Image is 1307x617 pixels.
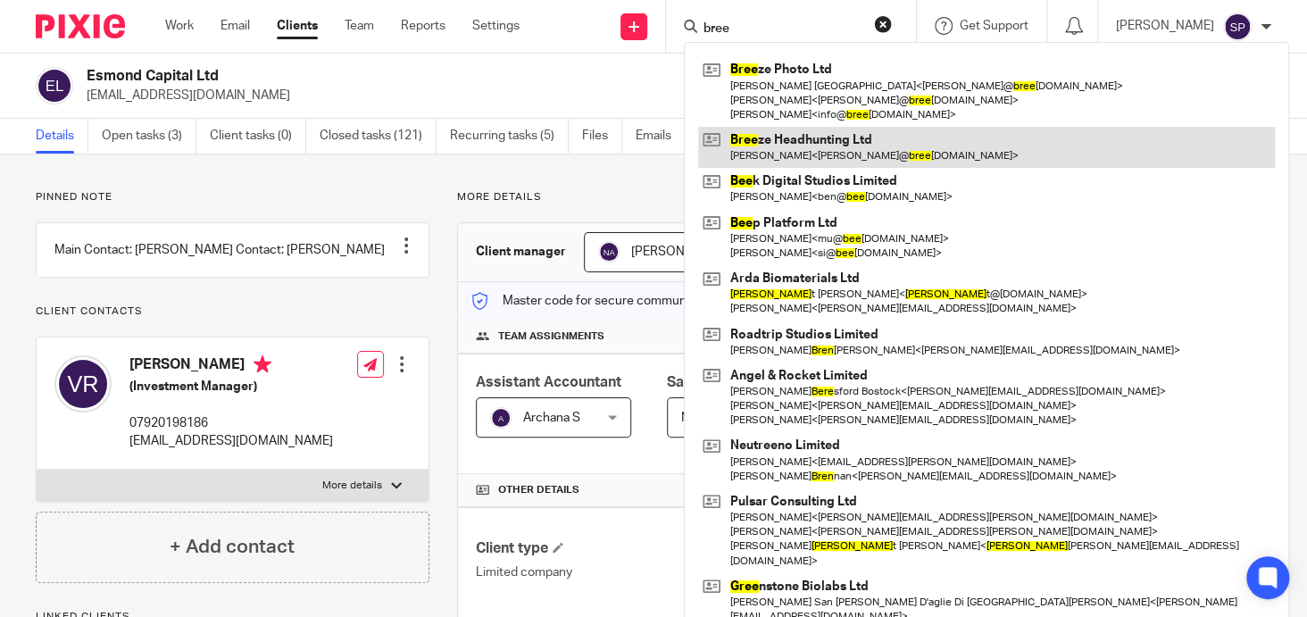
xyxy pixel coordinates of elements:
a: Files [582,119,622,154]
p: [EMAIL_ADDRESS][DOMAIN_NAME] [87,87,1028,104]
span: [PERSON_NAME] [631,246,729,258]
a: Settings [472,17,520,35]
a: Client tasks (0) [210,119,306,154]
h4: + Add contact [170,533,295,561]
h3: Client manager [476,243,566,261]
a: Open tasks (3) [102,119,196,154]
a: Emails [636,119,686,154]
img: svg%3E [54,355,112,413]
a: Recurring tasks (5) [450,119,569,154]
span: Assistant Accountant [476,375,621,389]
span: Archana S [523,412,580,424]
input: Search [702,21,862,38]
a: Closed tasks (121) [320,119,437,154]
p: Limited company [476,563,864,581]
h4: [PERSON_NAME] [129,355,333,378]
span: Other details [498,483,579,497]
p: 07920198186 [129,414,333,432]
a: Team [345,17,374,35]
a: Email [221,17,250,35]
a: Clients [277,17,318,35]
img: Pixie [36,14,125,38]
span: Not selected [681,412,753,424]
h4: Client type [476,539,864,558]
img: svg%3E [1223,13,1252,41]
a: Work [165,17,194,35]
img: svg%3E [36,67,73,104]
p: Master code for secure communications and files [471,292,779,310]
h2: Esmond Capital Ltd [87,67,840,86]
p: [PERSON_NAME] [1116,17,1214,35]
a: Reports [401,17,445,35]
p: More details [322,479,382,493]
span: Get Support [960,20,1028,32]
h5: (Investment Manager) [129,378,333,396]
span: Team assignments [498,329,604,344]
i: Primary [254,355,271,373]
p: Pinned note [36,190,429,204]
p: [EMAIL_ADDRESS][DOMAIN_NAME] [129,432,333,450]
img: svg%3E [490,407,512,429]
button: Clear [874,15,892,33]
a: Details [36,119,88,154]
span: Sales Person [667,375,755,389]
img: svg%3E [598,241,620,263]
p: More details [457,190,1271,204]
p: Client contacts [36,304,429,319]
